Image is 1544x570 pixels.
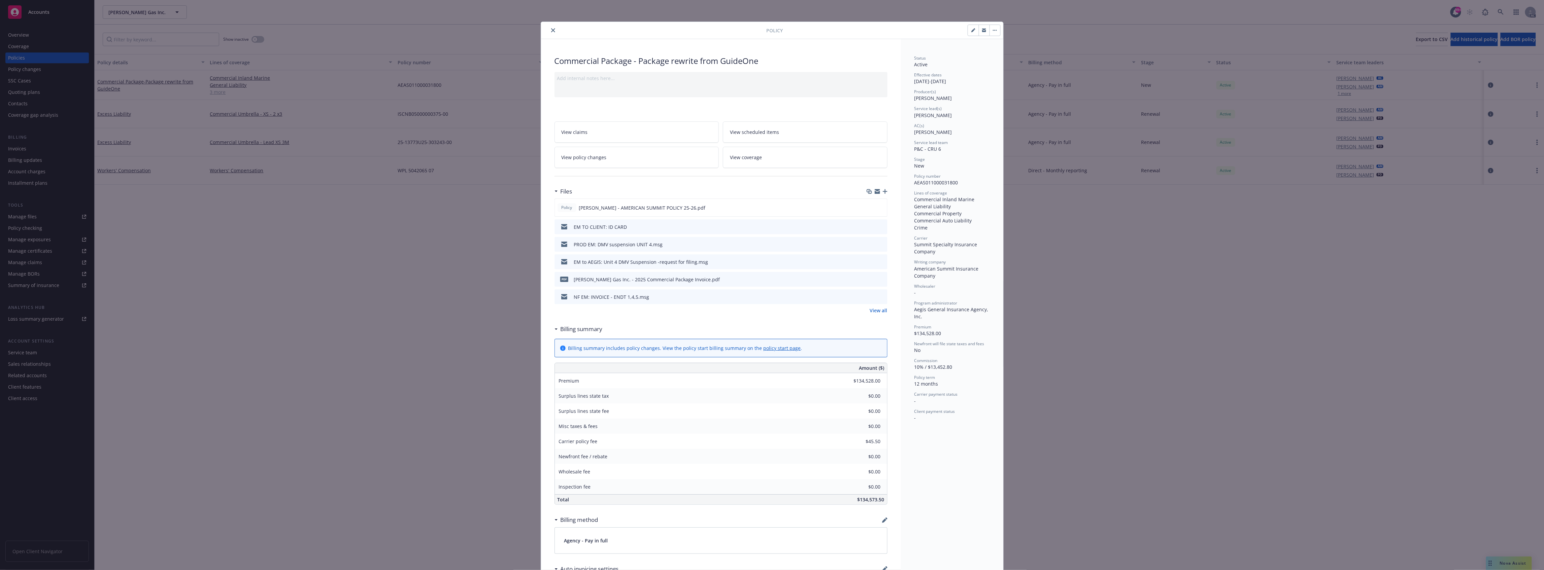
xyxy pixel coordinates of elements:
[560,277,568,282] span: pdf
[555,325,603,333] div: Billing summary
[914,381,938,387] span: 12 months
[559,393,609,399] span: Surplus lines state tax
[574,223,627,230] div: EM TO CLIENT: ID CARD
[561,515,598,524] h3: Billing method
[914,259,946,265] span: Writing company
[723,121,887,143] a: View scheduled items
[914,55,926,61] span: Status
[560,205,574,211] span: Policy
[914,112,952,118] span: [PERSON_NAME]
[559,378,579,384] span: Premium
[914,163,925,169] span: New
[558,496,569,503] span: Total
[858,496,884,503] span: $134,573.50
[555,55,887,67] div: Commercial Package - Package rewrite from GuideOne
[841,482,885,492] input: 0.00
[914,123,925,129] span: AC(s)
[561,325,603,333] h3: Billing summary
[868,276,873,283] button: download file
[562,129,588,136] span: View claims
[723,147,887,168] a: View coverage
[914,203,990,210] div: General Liability
[841,406,885,416] input: 0.00
[574,241,663,248] div: PROD EM: DMV suspension UNIT 4.msg
[914,265,980,279] span: American Summit Insurance Company
[568,345,802,352] div: Billing summary includes policy changes. View the policy start billing summary on the .
[841,391,885,401] input: 0.00
[879,276,885,283] button: preview file
[914,330,941,336] span: $134,528.00
[868,258,873,265] button: download file
[914,341,984,347] span: Newfront will file state taxes and fees
[914,140,948,145] span: Service lead team
[574,258,708,265] div: EM to AEGIS: Unit 4 DMV Suspension -request for filing.msg
[562,154,607,161] span: View policy changes
[914,358,938,363] span: Commission
[559,423,598,429] span: Misc taxes & fees
[914,391,958,397] span: Carrier payment status
[914,72,990,85] div: [DATE] - [DATE]
[559,453,608,460] span: Newfront fee / rebate
[841,421,885,431] input: 0.00
[914,156,925,162] span: Stage
[914,196,990,203] div: Commercial Inland Marine
[914,95,952,101] span: [PERSON_NAME]
[914,347,921,353] span: No
[574,293,649,300] div: NF EM: INVOICE - ENDT 1,4,5.msg
[559,468,591,475] span: Wholesale fee
[561,187,572,196] h3: Files
[555,528,887,554] div: Agency - Pay in full
[914,146,941,152] span: P&C - CRU 6
[879,241,885,248] button: preview file
[859,364,884,371] span: Amount ($)
[555,515,598,524] div: Billing method
[914,415,916,421] span: -
[914,190,947,196] span: Lines of coverage
[914,300,958,306] span: Program administrator
[914,224,990,231] div: Crime
[868,223,873,230] button: download file
[914,375,935,380] span: Policy term
[914,241,979,255] span: Summit Specialty Insurance Company
[868,241,873,248] button: download file
[914,289,916,296] span: -
[868,204,873,211] button: download file
[914,324,932,330] span: Premium
[764,345,801,351] a: policy start page
[914,408,955,414] span: Client payment status
[555,121,719,143] a: View claims
[914,72,942,78] span: Effective dates
[579,204,706,211] span: [PERSON_NAME] - AMERICAN SUMMIT POLICY 25-26.pdf
[914,129,952,135] span: [PERSON_NAME]
[914,106,942,111] span: Service lead(s)
[914,179,958,186] span: AEAS011000031800
[914,364,952,370] span: 10% / $13,452.80
[574,276,720,283] div: [PERSON_NAME] Gas Inc. - 2025 Commercial Package Invoice.pdf
[914,173,941,179] span: Policy number
[914,89,936,95] span: Producer(s)
[914,283,936,289] span: Wholesaler
[914,398,916,404] span: -
[879,258,885,265] button: preview file
[559,438,598,444] span: Carrier policy fee
[870,307,887,314] a: View all
[914,210,990,217] div: Commercial Property
[841,467,885,477] input: 0.00
[767,27,783,34] span: Policy
[555,187,572,196] div: Files
[730,129,779,136] span: View scheduled items
[868,293,873,300] button: download file
[914,235,928,241] span: Carrier
[559,408,609,414] span: Surplus lines state fee
[879,223,885,230] button: preview file
[841,452,885,462] input: 0.00
[841,436,885,447] input: 0.00
[730,154,762,161] span: View coverage
[559,484,591,490] span: Inspection fee
[914,306,990,320] span: Aegis General Insurance Agency, Inc.
[557,75,885,82] div: Add internal notes here...
[878,204,884,211] button: preview file
[914,217,990,224] div: Commercial Auto Liability
[841,376,885,386] input: 0.00
[549,26,557,34] button: close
